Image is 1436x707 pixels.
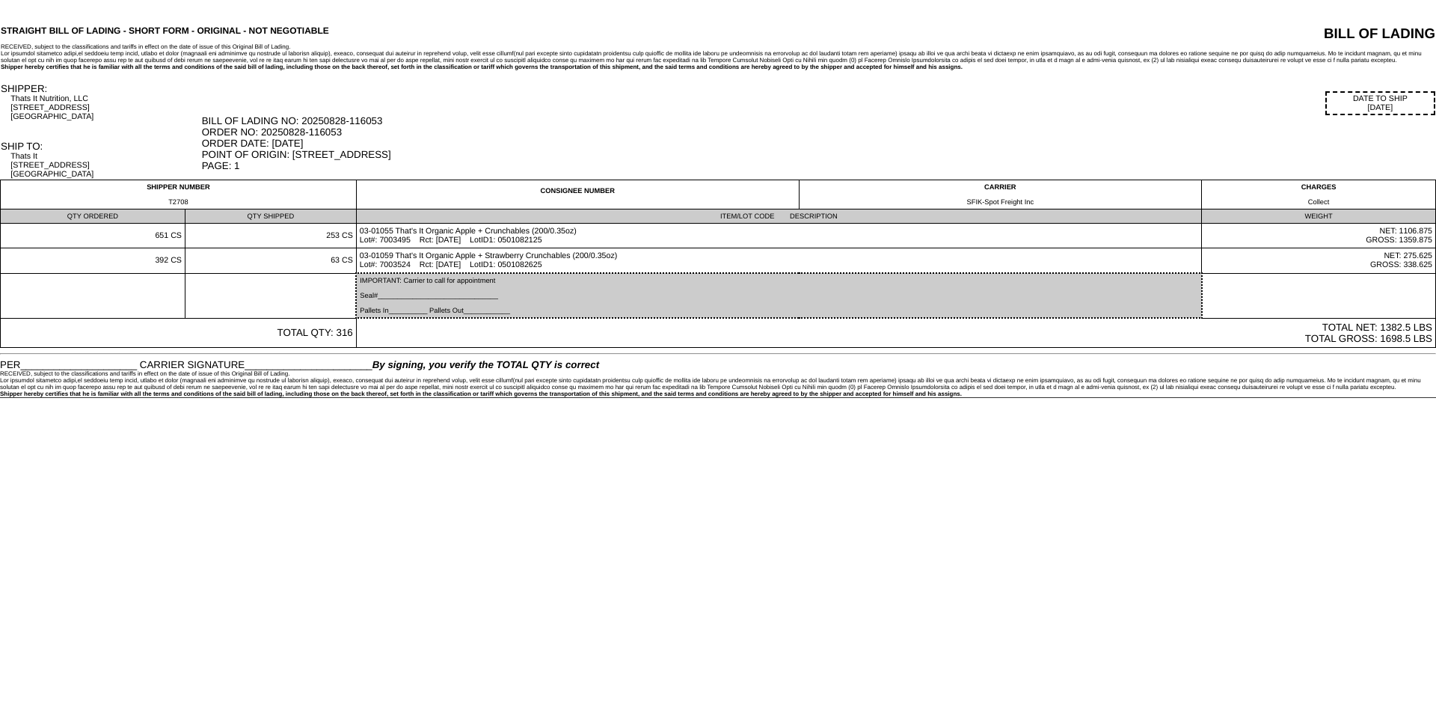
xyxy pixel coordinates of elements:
[1,248,185,274] td: 392 CS
[799,180,1201,209] td: CARRIER
[1202,209,1436,224] td: WEIGHT
[1,209,185,224] td: QTY ORDERED
[356,224,1201,248] td: 03-01055 That's It Organic Apple + Crunchables (200/0.35oz) Lot#: 7003495 Rct: [DATE] LotID1: 050...
[1,318,357,348] td: TOTAL QTY: 316
[1,180,357,209] td: SHIPPER NUMBER
[1,141,200,152] div: SHIP TO:
[356,209,1201,224] td: ITEM/LOT CODE DESCRIPTION
[185,209,356,224] td: QTY SHIPPED
[1325,91,1435,115] div: DATE TO SHIP [DATE]
[1,224,185,248] td: 651 CS
[185,248,356,274] td: 63 CS
[1058,25,1435,42] div: BILL OF LADING
[1202,180,1436,209] td: CHARGES
[356,318,1435,348] td: TOTAL NET: 1382.5 LBS TOTAL GROSS: 1698.5 LBS
[202,115,1435,171] div: BILL OF LADING NO: 20250828-116053 ORDER NO: 20250828-116053 ORDER DATE: [DATE] POINT OF ORIGIN: ...
[185,224,356,248] td: 253 CS
[372,359,599,370] span: By signing, you verify the TOTAL QTY is correct
[10,94,200,121] div: Thats It Nutrition, LLC [STREET_ADDRESS] [GEOGRAPHIC_DATA]
[356,248,1201,274] td: 03-01059 That's It Organic Apple + Strawberry Crunchables (200/0.35oz) Lot#: 7003524 Rct: [DATE] ...
[10,152,200,179] div: Thats It [STREET_ADDRESS] [GEOGRAPHIC_DATA]
[4,198,353,206] div: T2708
[1,64,1435,70] div: Shipper hereby certifies that he is familiar with all the terms and conditions of the said bill o...
[356,180,799,209] td: CONSIGNEE NUMBER
[803,198,1198,206] div: SFIK-Spot Freight Inc
[1205,198,1432,206] div: Collect
[1202,248,1436,274] td: NET: 275.625 GROSS: 338.625
[1,83,200,94] div: SHIPPER:
[356,273,1201,318] td: IMPORTANT: Carrier to call for appointment Seal#_______________________________ Pallets In_______...
[1202,224,1436,248] td: NET: 1106.875 GROSS: 1359.875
